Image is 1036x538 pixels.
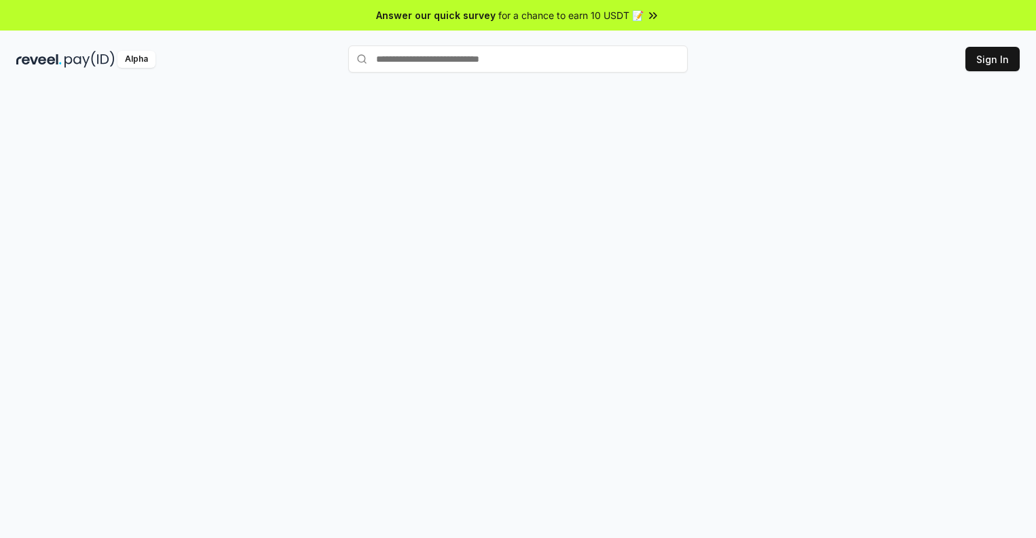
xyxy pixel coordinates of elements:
[376,8,496,22] span: Answer our quick survey
[16,51,62,68] img: reveel_dark
[117,51,155,68] div: Alpha
[965,47,1020,71] button: Sign In
[64,51,115,68] img: pay_id
[498,8,644,22] span: for a chance to earn 10 USDT 📝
